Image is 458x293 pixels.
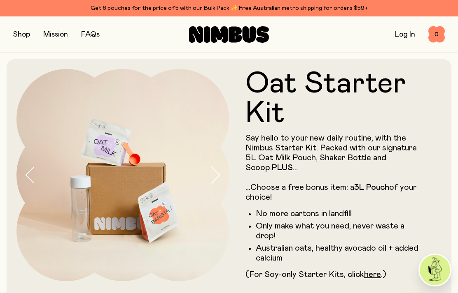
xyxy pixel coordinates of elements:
li: No more cartons in landfill [256,209,425,219]
div: Get 6 pouches for the price of 5 with our Bulk Pack ✨ Free Australian metro shipping for orders $59+ [13,3,445,13]
strong: PLUS [272,164,293,172]
img: agent [420,255,450,285]
button: 0 [428,26,445,43]
li: Only make what you need, never waste a drop! [256,221,425,241]
p: Say hello to your new daily routine, with the Nimbus Starter Kit. Packed with our signature 5L Oa... [245,133,425,202]
strong: 3L [354,183,364,191]
strong: Pouch [366,183,389,191]
li: Australian oats, healthy avocado oil + added calcium [256,243,425,263]
p: (For Soy-only Starter Kits, click .) [245,270,425,279]
a: Mission [43,31,68,38]
a: FAQs [81,31,100,38]
a: here [364,270,381,279]
a: Log In [395,31,415,38]
h1: Oat Starter Kit [245,69,425,128]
